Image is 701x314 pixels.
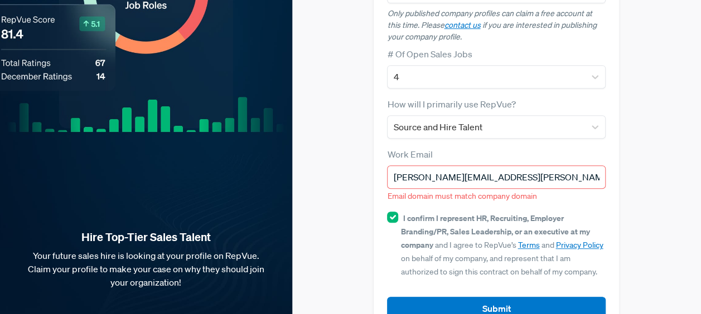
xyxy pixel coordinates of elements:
p: Only published company profiles can claim a free account at this time. Please if you are interest... [387,8,606,43]
p: Your future sales hire is looking at your profile on RepVue. Claim your profile to make your case... [18,249,274,289]
a: Privacy Policy [555,240,603,250]
span: and I agree to RepVue’s and on behalf of my company, and represent that I am authorized to sign t... [400,213,603,277]
strong: I confirm I represent HR, Recruiting, Employer Branding/PR, Sales Leadership, or an executive at ... [400,213,589,250]
input: Email [387,165,606,189]
strong: Hire Top-Tier Sales Talent [18,230,274,244]
label: # Of Open Sales Jobs [387,47,472,61]
label: Work Email [387,148,432,161]
a: contact us [444,20,480,30]
a: Terms [518,240,539,250]
span: Email domain must match company domain [387,191,536,201]
label: How will I primarily use RepVue? [387,97,515,111]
